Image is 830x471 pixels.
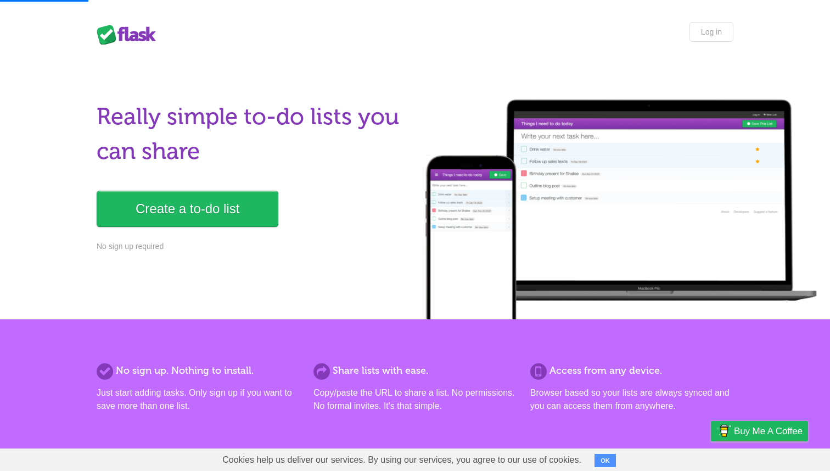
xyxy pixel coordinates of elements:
img: Buy me a coffee [716,422,731,440]
p: Copy/paste the URL to share a list. No permissions. No formal invites. It's that simple. [313,386,517,413]
p: Browser based so your lists are always synced and you can access them from anywhere. [530,386,733,413]
h2: No sign up. Nothing to install. [97,363,300,378]
p: No sign up required [97,241,408,252]
span: Buy me a coffee [734,422,803,441]
p: Just start adding tasks. Only sign up if you want to save more than one list. [97,386,300,413]
h2: Share lists with ease. [313,363,517,378]
a: Create a to-do list [97,191,278,227]
button: OK [595,454,616,467]
div: Flask Lists [97,25,162,45]
h2: Access from any device. [530,363,733,378]
a: Buy me a coffee [711,421,808,441]
h1: Really simple to-do lists you can share [97,99,408,169]
span: Cookies help us deliver our services. By using our services, you agree to our use of cookies. [211,449,592,471]
a: Log in [689,22,733,42]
